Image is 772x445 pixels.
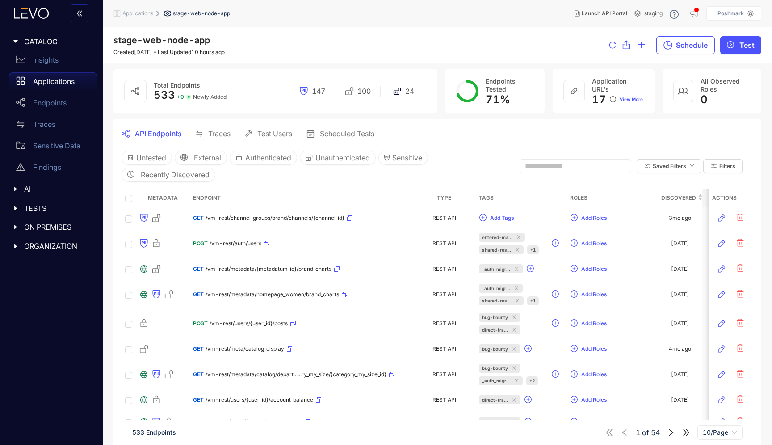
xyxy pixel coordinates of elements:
span: plus-circle [571,214,578,222]
th: Tags [475,189,566,207]
span: link [571,88,578,95]
span: Test Users [257,130,292,138]
span: bug-bounty [482,313,508,322]
span: Applications [122,10,153,17]
span: double-left [76,10,83,18]
span: plus-circle [571,290,578,298]
th: Endpoint [189,189,413,207]
span: of [636,428,660,437]
span: close [513,378,520,383]
span: GET [193,215,204,221]
span: warning [16,163,25,172]
span: ORGANIZATION [24,242,90,250]
span: Recently Discovered [141,171,210,179]
button: plus-circleAdd Roles [570,415,607,429]
span: GET [193,291,204,298]
button: Sensitive [378,151,428,165]
p: Endpoints [33,99,67,107]
button: Saved Filtersdown [637,159,701,173]
span: reload [609,42,616,50]
button: plus-circleAdd Roles [570,393,607,407]
span: Untested [136,154,166,162]
span: Test [739,41,755,49]
span: plus-circle [524,418,532,426]
button: plus-circle [524,393,536,407]
span: caret-right [13,205,19,211]
button: plus-circleAdd Roles [570,236,607,251]
span: GET [193,371,204,378]
th: Discovered [658,189,702,207]
button: plus-circleAdd Roles [570,211,607,225]
button: plus-circleAdd Tags [479,211,514,225]
span: _auth_migr... [482,376,510,385]
button: plus-circleAdd Roles [570,262,607,276]
button: Schedule [656,36,715,54]
span: shared-res... [482,296,511,305]
span: CATALOG [24,38,90,46]
button: Untested [122,151,172,165]
span: Authenticated [245,154,291,162]
span: plus-circle [552,319,559,327]
button: View More [620,94,643,105]
span: plus-circle [571,319,578,327]
span: double-right [682,428,690,437]
span: stage-web-node-app [113,35,210,46]
button: play-circleTest [720,36,761,54]
span: 1 [636,428,640,437]
span: bug-bounty [482,417,508,426]
span: clock-circle [127,171,134,179]
div: REST API [416,419,472,425]
span: /vm-rest/auth/users [210,240,261,247]
span: swap [16,120,25,129]
span: caret-right [13,186,19,192]
span: API Endpoints [135,130,181,138]
span: right [667,428,675,437]
span: /vm-rest/metadata/catalog/depart......ry_my_size/{category_my_size_id} [206,371,386,378]
span: direct-tra... [482,325,508,334]
span: 24 [405,87,414,95]
span: caret-right [13,224,19,230]
p: Poshmark [717,10,744,17]
span: Traces [208,130,231,138]
div: ORGANIZATION [5,237,97,256]
span: plus-circle [571,418,578,426]
span: 10/Page [703,426,737,439]
span: 17 [592,93,606,106]
div: [DATE] [671,291,689,298]
span: 54 [651,428,660,437]
span: POST [193,320,208,327]
div: ON PREMISES [5,218,97,236]
div: TESTS [5,199,97,218]
span: View More [620,97,643,102]
span: Add Roles [581,419,607,425]
span: Sensitive [392,154,422,162]
span: plus-circle [571,265,578,273]
div: Created [DATE] Last Updated 10 hours ago [113,49,225,55]
button: plus-circle [551,287,563,302]
span: Add Tags [490,215,514,221]
span: ON PREMISES [24,223,90,231]
span: Add Roles [581,320,607,327]
span: Add Roles [581,240,607,247]
p: Sensitive Data [33,142,80,150]
span: close [511,366,517,370]
button: plus-circle [526,262,538,276]
span: /vm-rest/meta/catalog_display [206,346,284,352]
button: plus-circle [524,415,536,429]
span: Add Roles [581,346,607,352]
span: Scheduled Tests [320,130,374,138]
button: plus-circle [551,236,563,251]
span: direct-tra... [482,395,508,404]
span: Unauthenticated [315,154,370,162]
span: GET [193,266,204,272]
button: Authenticated [230,151,297,165]
div: 8mo ago [669,419,691,425]
span: 71 % [486,93,510,106]
span: /vm-rest/metadata/homepage_women/brand_charts [206,291,339,298]
div: [DATE] [671,320,689,327]
span: 0 [701,93,708,106]
button: Launch API Portal [567,6,634,21]
span: close [511,398,517,402]
span: All Observed Roles [701,77,740,93]
span: Modified [706,193,737,203]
